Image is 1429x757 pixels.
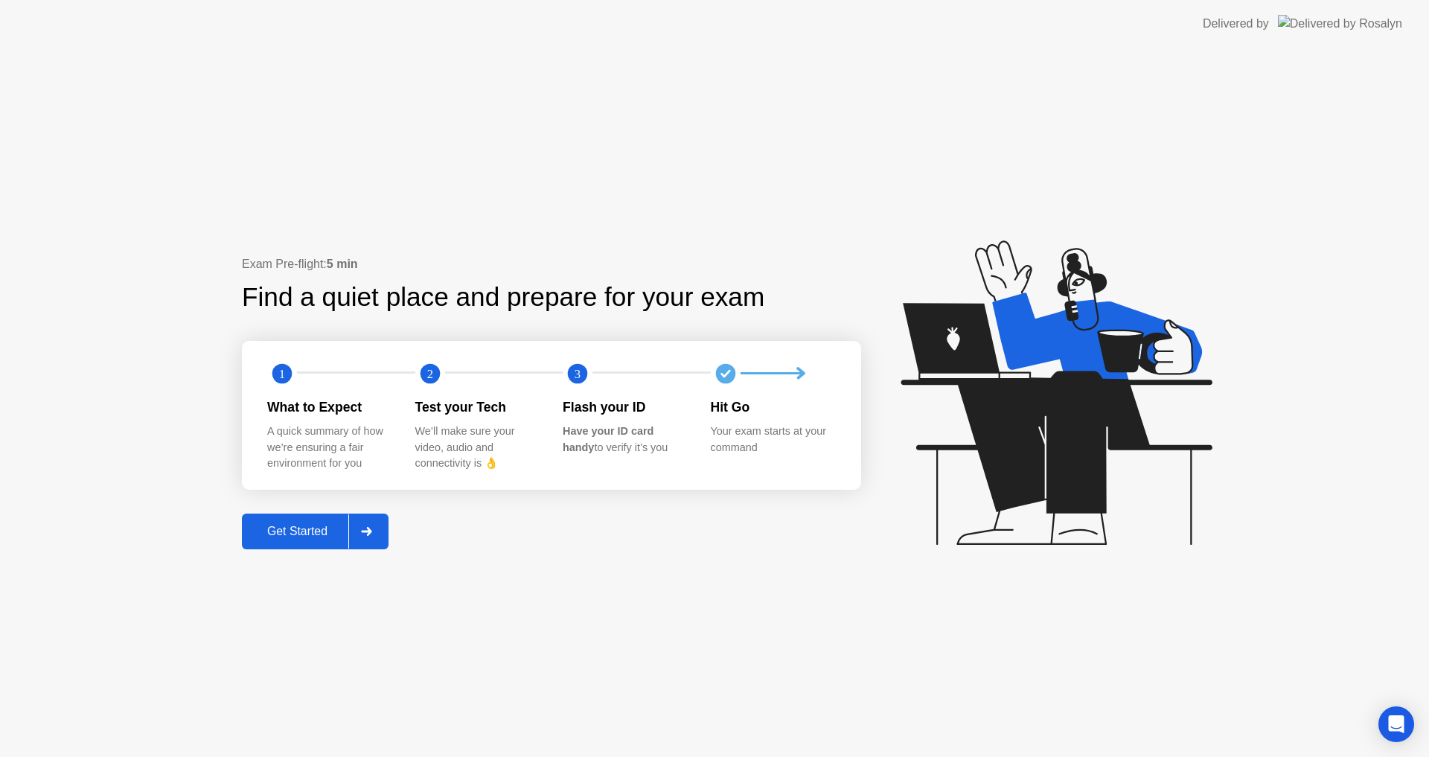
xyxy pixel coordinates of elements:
div: Your exam starts at your command [711,424,835,456]
div: to verify it’s you [563,424,687,456]
div: Exam Pre-flight: [242,255,861,273]
b: 5 min [327,258,358,270]
div: We’ll make sure your video, audio and connectivity is 👌 [415,424,540,472]
div: What to Expect [267,397,391,417]
div: A quick summary of how we’re ensuring a fair environment for you [267,424,391,472]
div: Delivered by [1203,15,1269,33]
div: Find a quiet place and prepare for your exam [242,278,767,317]
text: 2 [426,366,432,380]
div: Get Started [246,525,348,538]
div: Flash your ID [563,397,687,417]
div: Test your Tech [415,397,540,417]
div: Hit Go [711,397,835,417]
b: Have your ID card handy [563,425,653,453]
text: 1 [279,366,285,380]
button: Get Started [242,514,389,549]
div: Open Intercom Messenger [1378,706,1414,742]
text: 3 [575,366,581,380]
img: Delivered by Rosalyn [1278,15,1402,32]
